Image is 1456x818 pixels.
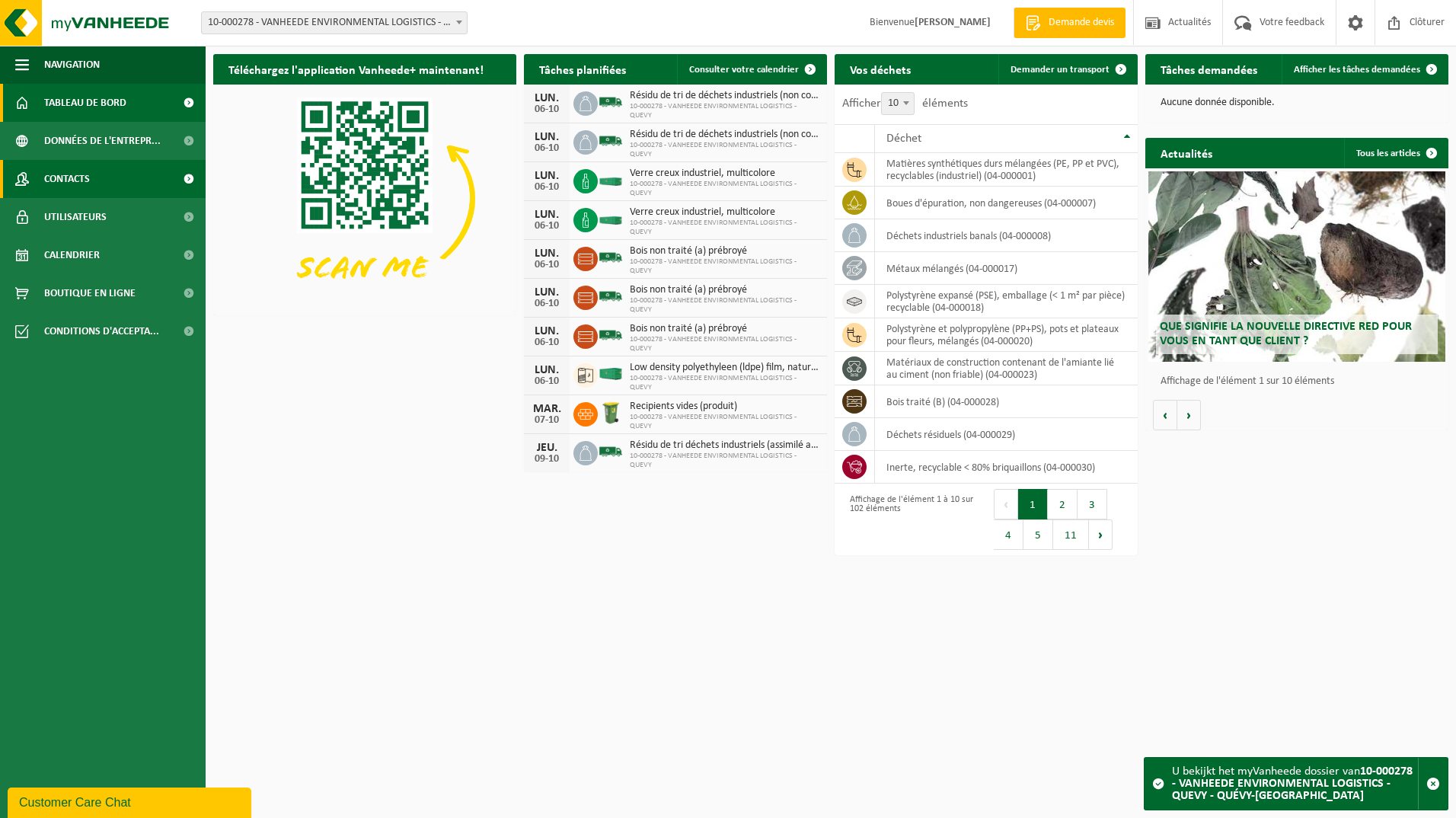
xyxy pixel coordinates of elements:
[598,283,624,309] img: BL-SO-LV
[598,128,624,154] img: BL-SO-LV
[44,236,100,274] span: Calendrier
[532,170,562,182] div: LUN.
[532,376,562,387] div: 06-10
[630,245,819,257] span: Bois non traité (a) prébroyé
[1078,489,1107,519] button: 3
[1045,15,1118,30] span: Demande devis
[532,92,562,104] div: LUN.
[835,54,926,84] h2: Vos déchets
[598,212,624,225] img: HK-XC-20-GN-00
[1148,171,1445,362] a: Que signifie la nouvelle directive RED pour vous en tant que client ?
[1011,65,1110,75] span: Demander un transport
[1053,519,1089,550] button: 11
[1145,54,1272,84] h2: Tâches demandées
[532,454,562,465] div: 09-10
[630,296,819,315] span: 10-000278 - VANHEEDE ENVIRONMENTAL LOGISTICS - QUEVY
[524,54,641,84] h2: Tâches planifiées
[677,54,825,85] a: Consulter votre calendrier
[886,133,921,145] span: Déchet
[689,65,799,75] span: Consulter votre calendrier
[875,187,1138,219] td: boues d'épuration, non dangereuses (04-000007)
[998,54,1136,85] a: Demander un transport
[630,219,819,237] span: 10-000278 - VANHEEDE ENVIRONMENTAL LOGISTICS - QUEVY
[875,219,1138,252] td: déchets industriels banals (04-000008)
[1153,400,1177,430] button: Vorige
[915,17,991,28] strong: [PERSON_NAME]
[532,299,562,309] div: 06-10
[1282,54,1447,85] a: Afficher les tâches demandées
[44,312,159,350] span: Conditions d'accepta...
[532,286,562,299] div: LUN.
[875,252,1138,285] td: métaux mélangés (04-000017)
[994,489,1018,519] button: Previous
[875,451,1138,484] td: inerte, recyclable < 80% briquaillons (04-000030)
[842,487,979,551] div: Affichage de l'élément 1 à 10 sur 102 éléments
[630,90,819,102] span: Résidu de tri de déchets industriels (non comparable au déchets ménagers)
[1172,758,1418,810] div: U bekijkt het myVanheede dossier van
[1160,321,1412,347] span: Que signifie la nouvelle directive RED pour vous en tant que client ?
[842,97,968,110] label: Afficher éléments
[630,284,819,296] span: Bois non traité (a) prébroyé
[875,418,1138,451] td: déchets résiduels (04-000029)
[44,84,126,122] span: Tableau de bord
[532,325,562,337] div: LUN.
[44,46,100,84] span: Navigation
[630,452,819,470] span: 10-000278 - VANHEEDE ENVIRONMENTAL LOGISTICS - QUEVY
[532,221,562,232] div: 06-10
[875,385,1138,418] td: bois traité (B) (04-000028)
[598,173,624,187] img: HK-XC-20-GN-00
[630,206,819,219] span: Verre creux industriel, multicolore
[630,257,819,276] span: 10-000278 - VANHEEDE ENVIRONMENTAL LOGISTICS - QUEVY
[630,168,819,180] span: Verre creux industriel, multicolore
[598,244,624,270] img: BL-SO-LV
[1018,489,1048,519] button: 1
[44,198,107,236] span: Utilisateurs
[1145,138,1228,168] h2: Actualités
[1161,97,1433,108] p: Aucune donnée disponible.
[1294,65,1420,75] span: Afficher les tâches demandées
[1344,138,1447,168] a: Tous les articles
[213,54,499,84] h2: Téléchargez l'application Vanheede+ maintenant!
[8,784,254,818] iframe: chat widget
[630,401,819,413] span: Recipients vides (produit)
[532,337,562,348] div: 06-10
[630,374,819,392] span: 10-000278 - VANHEEDE ENVIRONMENTAL LOGISTICS - QUEVY
[630,323,819,335] span: Bois non traité (a) prébroyé
[598,322,624,348] img: BL-SO-LV
[213,85,516,312] img: Download de VHEPlus App
[1014,8,1126,38] a: Demande devis
[1048,489,1078,519] button: 2
[630,439,819,452] span: Résidu de tri déchets industriels (assimilé avec déchets ménager)
[875,285,1138,318] td: polystyrène expansé (PSE), emballage (< 1 m² par pièce) recyclable (04-000018)
[44,274,136,312] span: Boutique en ligne
[44,160,90,198] span: Contacts
[532,403,562,415] div: MAR.
[532,364,562,376] div: LUN.
[630,413,819,431] span: 10-000278 - VANHEEDE ENVIRONMENTAL LOGISTICS - QUEVY
[532,442,562,454] div: JEU.
[44,122,161,160] span: Données de l'entrepr...
[1172,765,1413,802] strong: 10-000278 - VANHEEDE ENVIRONMENTAL LOGISTICS - QUEVY - QUÉVY-[GEOGRAPHIC_DATA]
[201,11,468,34] span: 10-000278 - VANHEEDE ENVIRONMENTAL LOGISTICS - QUEVY - QUÉVY-LE-GRAND
[1023,519,1053,550] button: 5
[630,129,819,141] span: Résidu de tri de déchets industriels (non comparable au déchets ménagers)
[598,89,624,115] img: BL-SO-LV
[598,439,624,465] img: BL-SO-LV
[875,153,1138,187] td: matières synthétiques durs mélangées (PE, PP et PVC), recyclables (industriel) (04-000001)
[532,260,562,270] div: 06-10
[1161,376,1441,387] p: Affichage de l'élément 1 sur 10 éléments
[630,362,819,374] span: Low density polyethyleen (ldpe) film, naturel/coloré, non-confitionné (98/2)
[532,143,562,154] div: 06-10
[598,367,624,381] img: HK-XC-40-GN-00
[532,209,562,221] div: LUN.
[532,415,562,426] div: 07-10
[630,141,819,159] span: 10-000278 - VANHEEDE ENVIRONMENTAL LOGISTICS - QUEVY
[630,335,819,353] span: 10-000278 - VANHEEDE ENVIRONMENTAL LOGISTICS - QUEVY
[598,400,624,426] img: WB-0240-HPE-GN-50
[532,104,562,115] div: 06-10
[532,182,562,193] div: 06-10
[1177,400,1201,430] button: Volgende
[994,519,1023,550] button: 4
[532,248,562,260] div: LUN.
